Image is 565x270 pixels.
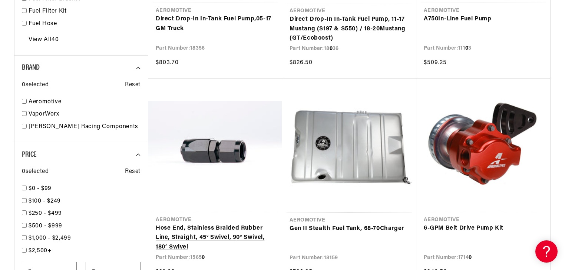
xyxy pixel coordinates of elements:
[29,210,62,216] span: $250 - $499
[29,186,52,191] span: $0 - $99
[156,224,275,252] a: Hose End, Stainless Braided Rubber Line, Straight, 45° Swivel, 90° Swivel, 180° Swivel
[29,235,71,241] span: $1,000 - $2,499
[29,248,52,254] span: $2,500+
[29,97,141,107] a: Aeromotive
[29,223,62,229] span: $500 - $999
[29,198,61,204] span: $100 - $249
[22,80,49,90] span: 0 selected
[29,7,141,16] a: Fuel Filter Kit
[290,15,409,43] a: Direct Drop-In In-Tank Fuel Pump, 11-17 Mustang (S197 & S550) / 18-20Mustang (GT/Ecoboost)
[22,151,37,159] span: Price
[290,224,409,234] a: Gen II Stealth Fuel Tank, 68-70Charger
[22,64,40,71] span: Brand
[125,167,141,177] span: Reset
[29,19,141,29] a: Fuel Hose
[424,224,543,233] a: 6-GPM Belt Drive Pump Kit
[29,122,141,132] a: [PERSON_NAME] Racing Components
[424,14,543,24] a: A750In-Line Fuel Pump
[156,14,275,33] a: Direct Drop-In In-Tank Fuel Pump,05-17 GM Truck
[125,80,141,90] span: Reset
[29,110,141,119] a: VaporWorx
[22,167,49,177] span: 0 selected
[29,35,59,45] a: View All 40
